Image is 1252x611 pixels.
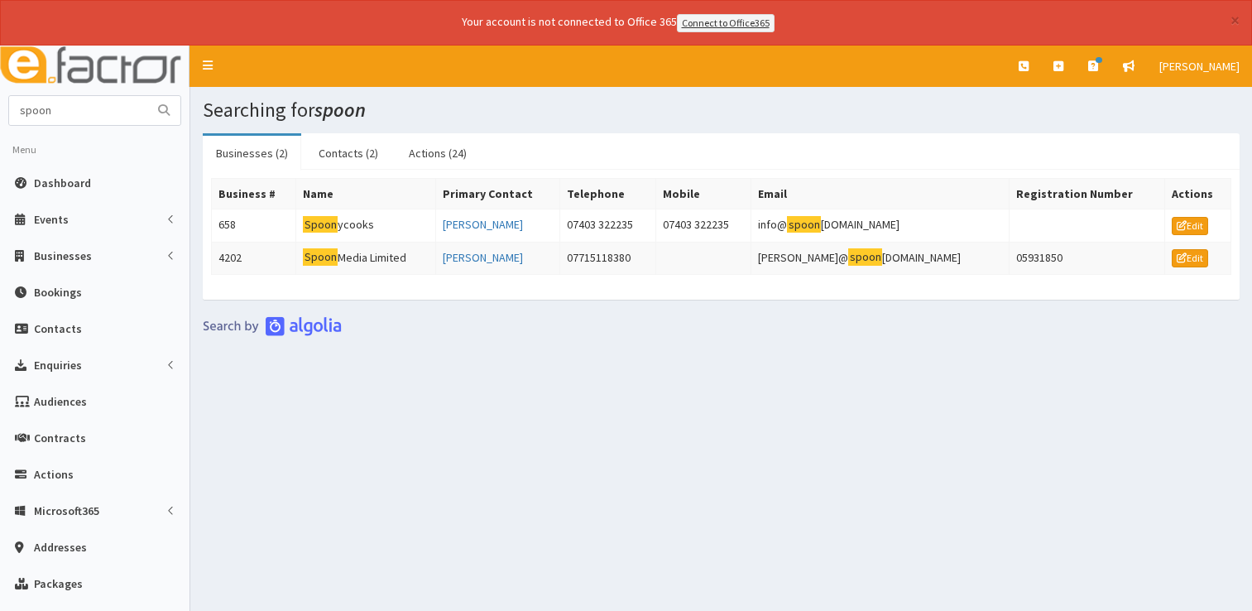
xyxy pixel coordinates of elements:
td: 4202 [212,242,296,275]
td: info@ [DOMAIN_NAME] [751,209,1010,242]
a: [PERSON_NAME] [1147,46,1252,87]
td: 05931850 [1010,242,1165,275]
th: Name [296,178,436,209]
span: Audiences [34,394,87,409]
span: Events [34,212,69,227]
th: Actions [1165,178,1231,209]
td: Media Limited [296,242,436,275]
mark: Spoon [303,216,338,233]
span: Packages [34,576,83,591]
span: Actions [34,467,74,482]
a: Actions (24) [396,136,480,171]
span: Microsoft365 [34,503,99,518]
span: Addresses [34,540,87,555]
th: Business # [212,178,296,209]
a: [PERSON_NAME] [443,217,523,232]
h1: Searching for [203,99,1240,121]
td: ycooks [296,209,436,242]
span: [PERSON_NAME] [1159,59,1240,74]
a: Contacts (2) [305,136,391,171]
a: Connect to Office365 [677,14,775,32]
div: Your account is not connected to Office 365 [134,13,1102,32]
span: Bookings [34,285,82,300]
i: spoon [314,97,366,123]
a: Edit [1172,217,1208,235]
a: [PERSON_NAME] [443,250,523,265]
td: 658 [212,209,296,242]
a: Businesses (2) [203,136,301,171]
th: Email [751,178,1010,209]
mark: spoon [787,216,821,233]
td: [PERSON_NAME]@ [DOMAIN_NAME] [751,242,1010,275]
mark: Spoon [303,248,338,266]
span: Contracts [34,431,86,445]
mark: spoon [848,248,882,266]
td: 07403 322235 [560,209,656,242]
td: 07403 322235 [655,209,751,242]
button: × [1230,12,1240,29]
th: Primary Contact [436,178,560,209]
td: 07715118380 [560,242,656,275]
th: Registration Number [1010,178,1165,209]
img: search-by-algolia-light-background.png [203,316,342,336]
th: Telephone [560,178,656,209]
span: Contacts [34,321,82,336]
input: Search... [9,96,148,125]
th: Mobile [655,178,751,209]
a: Edit [1172,249,1208,267]
span: Dashboard [34,176,91,190]
span: Businesses [34,248,92,263]
span: Enquiries [34,358,82,373]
